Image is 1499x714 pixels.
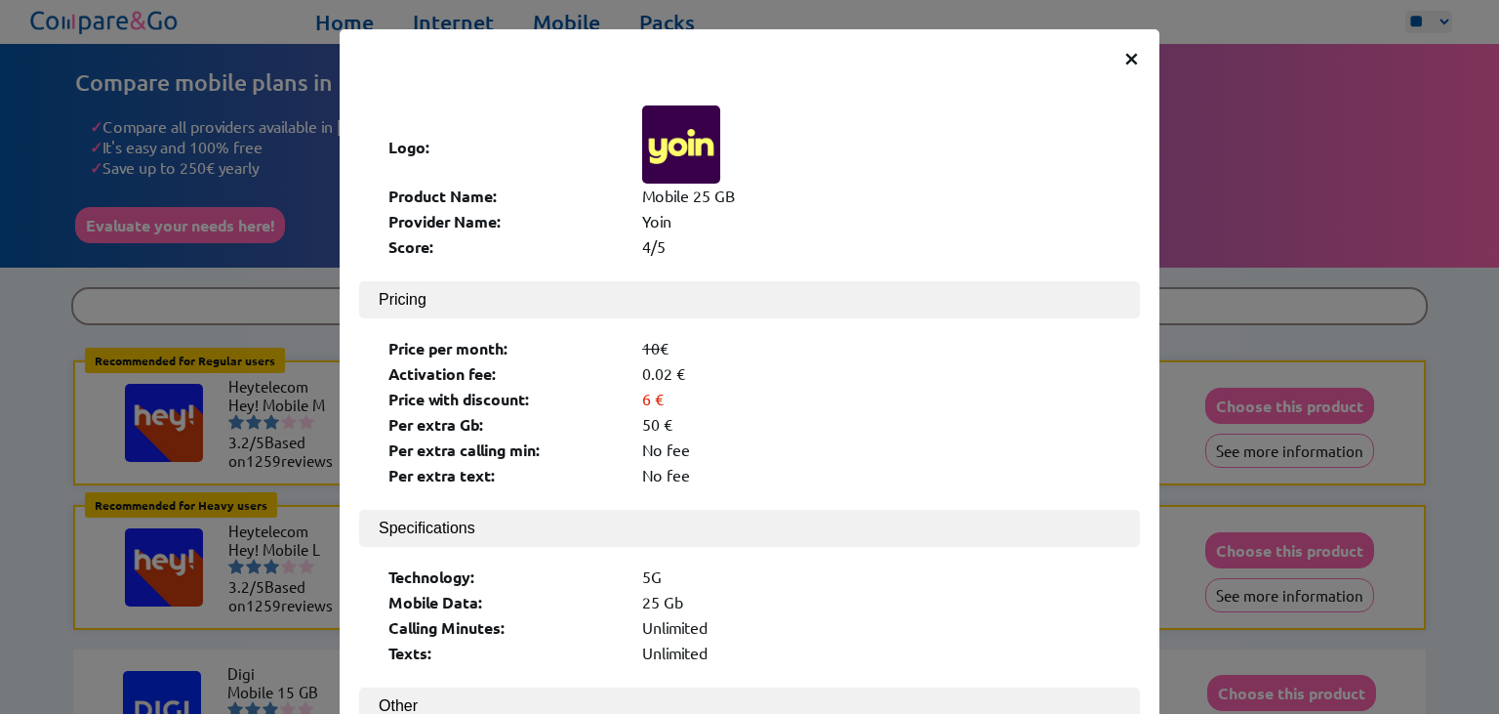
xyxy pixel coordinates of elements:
div: Texts: [388,643,623,663]
div: 0.02 € [642,363,1111,384]
div: Calling Minutes: [388,617,623,638]
div: Technology: [388,567,623,587]
div: 6 € [642,389,1111,408]
div: Price per month: [388,338,623,358]
div: Per extra Gb: [388,414,623,435]
button: Specifications [359,510,1140,547]
div: Product Name: [388,186,623,206]
div: No fee [642,465,1111,485]
div: Score: [388,236,623,257]
div: No fee [642,440,1111,460]
div: Mobile Data: [388,592,623,612]
div: 5G [642,567,1111,587]
div: Per extra text: [388,465,623,485]
button: Pricing [359,281,1140,318]
div: Unlimited [642,617,1111,638]
div: Unlimited [642,643,1111,663]
div: Price with discount: [388,389,623,409]
div: 4/5 [642,236,1111,257]
img: Logo of Yoin [642,105,720,184]
div: Provider Name: [388,211,623,231]
div: Per extra calling min: [388,440,623,460]
div: € [642,338,1111,358]
div: 25 Gb [642,592,1111,612]
div: Activation fee: [388,363,623,384]
s: 10 [642,338,660,357]
div: 50 € [642,414,1111,435]
span: × [1123,39,1140,74]
div: Yoin [642,211,1111,231]
div: Mobile 25 GB [642,186,1111,206]
b: Logo: [388,137,430,157]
